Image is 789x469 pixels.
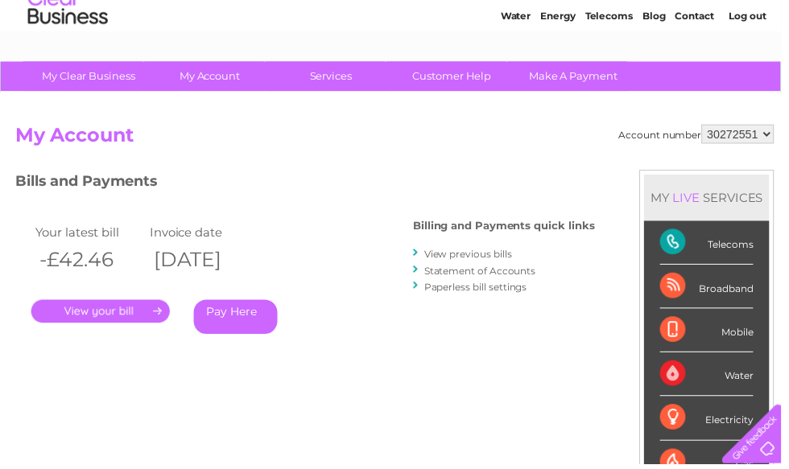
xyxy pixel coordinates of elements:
div: Electricity [667,401,761,445]
div: Water [667,356,761,401]
a: Energy [546,68,581,80]
a: Pay Here [196,303,280,338]
div: Broadband [667,268,761,312]
a: Water [506,68,536,80]
a: Services [268,63,401,93]
h2: My Account [15,126,782,157]
a: Make A Payment [513,63,646,93]
div: LIVE [676,192,710,208]
a: . [31,303,171,327]
th: [DATE] [147,246,263,279]
a: My Clear Business [23,63,156,93]
a: Customer Help [390,63,523,93]
th: -£42.46 [31,246,147,279]
img: logo.png [27,42,109,91]
a: Paperless bill settings [428,284,532,296]
td: Invoice date [147,224,263,246]
div: Clear Business is a trading name of Verastar Limited (registered in [GEOGRAPHIC_DATA] No. 3667643... [15,9,776,78]
h4: Billing and Payments quick links [417,223,601,235]
a: My Account [146,63,279,93]
div: Mobile [667,312,761,356]
div: Telecoms [667,224,761,268]
td: Your latest bill [31,224,147,246]
h3: Bills and Payments [15,172,601,200]
a: Statement of Accounts [428,268,541,280]
a: Telecoms [591,68,639,80]
a: Contact [682,68,721,80]
div: Account number [625,126,782,146]
a: 0333 014 3131 [485,8,597,28]
a: Blog [649,68,672,80]
div: MY SERVICES [651,177,777,223]
a: View previous bills [428,251,517,263]
a: Log out [736,68,774,80]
